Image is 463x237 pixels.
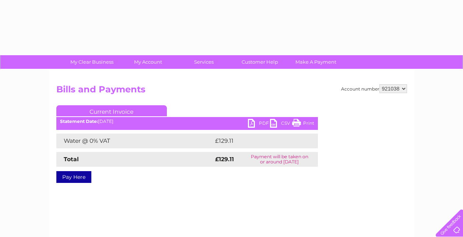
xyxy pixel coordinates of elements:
a: My Account [117,55,178,69]
div: [DATE] [56,119,318,124]
td: £129.11 [213,134,303,148]
a: Customer Help [229,55,290,69]
strong: Total [64,156,79,163]
td: Payment will be taken on or around [DATE] [241,152,318,167]
td: Water @ 0% VAT [56,134,213,148]
h2: Bills and Payments [56,84,407,98]
a: Make A Payment [285,55,346,69]
a: Print [292,119,314,130]
b: Statement Date: [60,118,98,124]
a: PDF [248,119,270,130]
strong: £129.11 [215,156,234,163]
a: CSV [270,119,292,130]
a: Pay Here [56,171,91,183]
a: Current Invoice [56,105,167,116]
a: Services [173,55,234,69]
a: My Clear Business [62,55,122,69]
div: Account number [341,84,407,93]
